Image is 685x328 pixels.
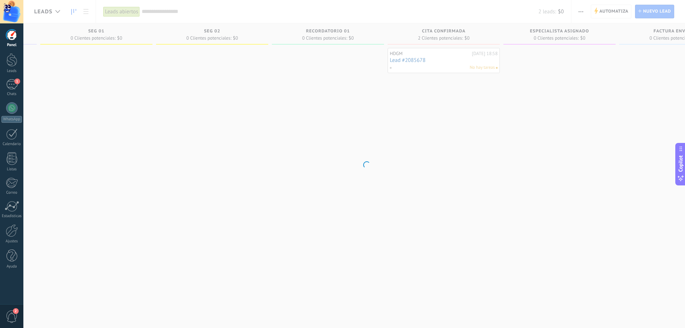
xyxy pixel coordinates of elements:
[13,308,19,314] span: 2
[1,43,22,48] div: Panel
[1,142,22,147] div: Calendario
[1,214,22,219] div: Estadísticas
[1,69,22,73] div: Leads
[1,116,22,123] div: WhatsApp
[1,239,22,244] div: Ajustes
[1,190,22,195] div: Correo
[677,155,684,172] span: Copilot
[14,78,20,84] span: 1
[1,167,22,172] div: Listas
[1,92,22,96] div: Chats
[1,264,22,269] div: Ayuda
